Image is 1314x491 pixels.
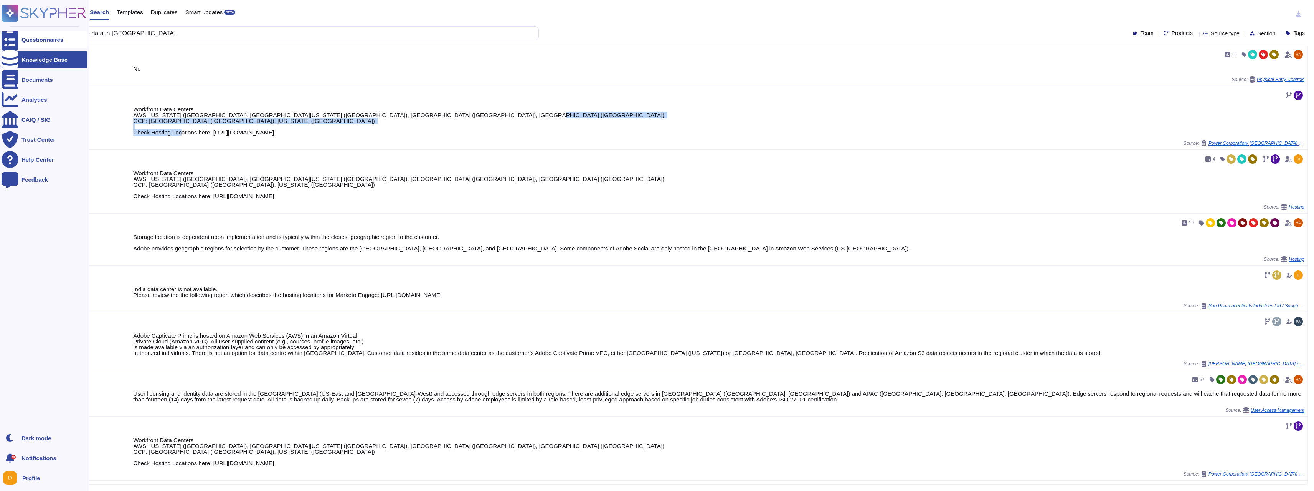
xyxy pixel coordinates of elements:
span: Section [1258,31,1276,36]
div: BETA [224,10,235,15]
img: user [1294,154,1303,164]
div: Workfront Data Centers AWS: [US_STATE] ([GEOGRAPHIC_DATA]), [GEOGRAPHIC_DATA][US_STATE] ([GEOGRAP... [133,106,1304,135]
span: Source: [1184,140,1304,146]
span: Source: [1225,407,1304,413]
div: Trust Center [21,137,55,143]
span: Products [1172,30,1193,36]
span: Sun Pharmaceuticals Industries Ltd / Sunpharma CloudSecurity SaaS Assessment v1 [1208,304,1304,308]
span: Profile [22,475,40,481]
span: Power Corporation/ [GEOGRAPHIC_DATA] Life / Follow Up [1208,141,1304,146]
div: Questionnaires [21,37,63,43]
div: Storage location is dependent upon implementation and is typically within the closest geographic ... [133,234,1304,251]
a: Help Center [2,151,87,168]
div: No [133,66,1304,71]
div: Knowledge Base [21,57,68,63]
a: Trust Center [2,131,87,148]
span: Physical Entry Controls [1257,77,1304,82]
div: CAIQ / SIG [21,117,51,123]
span: 4 [1213,157,1215,161]
span: User Access Management [1251,408,1304,413]
div: India data center is not available. Please review the the following report which describes the ho... [133,286,1304,298]
img: user [1294,50,1303,59]
span: Power Corporation/ [GEOGRAPHIC_DATA] Life / DMSR-27655-Work Front [1208,472,1304,476]
span: Hosting [1289,205,1304,209]
div: Workfront Data Centers AWS: [US_STATE] ([GEOGRAPHIC_DATA]), [GEOGRAPHIC_DATA][US_STATE] ([GEOGRAP... [133,437,1304,466]
span: Notifications [21,455,56,461]
div: Documents [21,77,53,83]
span: Source: [1264,256,1304,262]
span: [PERSON_NAME] [GEOGRAPHIC_DATA] / Non Funtional Questions Maruti. 27089 PR [1208,362,1304,366]
div: Help Center [21,157,54,163]
input: Search a question or template... [30,27,531,40]
a: Questionnaires [2,31,87,48]
div: Workfront Data Centers AWS: [US_STATE] ([GEOGRAPHIC_DATA]), [GEOGRAPHIC_DATA][US_STATE] ([GEOGRAP... [133,170,1304,199]
span: Duplicates [151,9,178,15]
span: Smart updates [185,9,223,15]
div: User licensing and identity data are stored in the [GEOGRAPHIC_DATA] (US-East and [GEOGRAPHIC_DAT... [133,391,1304,402]
span: Source: [1232,76,1304,83]
span: Templates [117,9,143,15]
span: Tags [1293,30,1305,36]
span: Hosting [1289,257,1304,262]
a: Analytics [2,91,87,108]
div: Feedback [21,177,48,182]
span: 19 [1189,221,1194,225]
img: user [1294,317,1303,326]
span: Team [1141,30,1154,36]
span: 15 [1232,52,1237,57]
span: Source type [1211,31,1240,36]
div: 9+ [11,455,16,459]
span: Source: [1184,361,1304,367]
span: Source: [1264,204,1304,210]
img: user [1294,270,1303,280]
img: user [1294,218,1303,227]
span: Source: [1184,303,1304,309]
div: Analytics [21,97,47,103]
img: user [1294,375,1303,384]
button: user [2,469,22,486]
a: CAIQ / SIG [2,111,87,128]
a: Feedback [2,171,87,188]
div: Adobe Captivate Prime is hosted on Amazon Web Services (AWS) in an Amazon Virtual Private Cloud (... [133,333,1304,356]
a: Knowledge Base [2,51,87,68]
span: Search [90,9,109,15]
a: Documents [2,71,87,88]
img: user [3,471,17,485]
div: Dark mode [21,435,51,441]
span: Source: [1184,471,1304,477]
span: 67 [1200,377,1205,382]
